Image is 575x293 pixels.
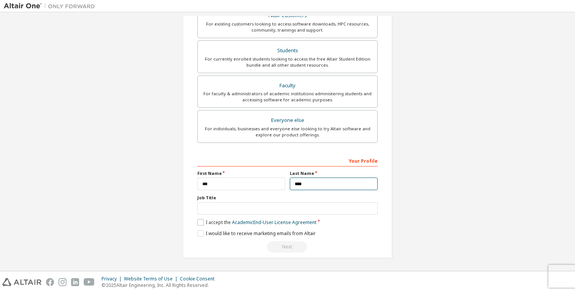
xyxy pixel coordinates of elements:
[202,115,373,126] div: Everyone else
[46,278,54,286] img: facebook.svg
[202,80,373,91] div: Faculty
[84,278,95,286] img: youtube.svg
[2,278,41,286] img: altair_logo.svg
[197,230,316,237] label: I would like to receive marketing emails from Altair
[197,241,378,253] div: Read and acccept EULA to continue
[124,276,180,282] div: Website Terms of Use
[202,56,373,68] div: For currently enrolled students looking to access the free Altair Student Edition bundle and all ...
[59,278,67,286] img: instagram.svg
[197,219,316,226] label: I accept the
[290,170,378,176] label: Last Name
[197,170,285,176] label: First Name
[202,126,373,138] div: For individuals, businesses and everyone else looking to try Altair software and explore our prod...
[232,219,316,226] a: Academic End-User License Agreement
[4,2,99,10] img: Altair One
[102,282,219,288] p: © 2025 Altair Engineering, Inc. All Rights Reserved.
[202,91,373,103] div: For faculty & administrators of academic institutions administering students and accessing softwa...
[197,195,378,201] label: Job Title
[197,154,378,167] div: Your Profile
[71,278,79,286] img: linkedin.svg
[202,21,373,33] div: For existing customers looking to access software downloads, HPC resources, community, trainings ...
[102,276,124,282] div: Privacy
[202,45,373,56] div: Students
[180,276,219,282] div: Cookie Consent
